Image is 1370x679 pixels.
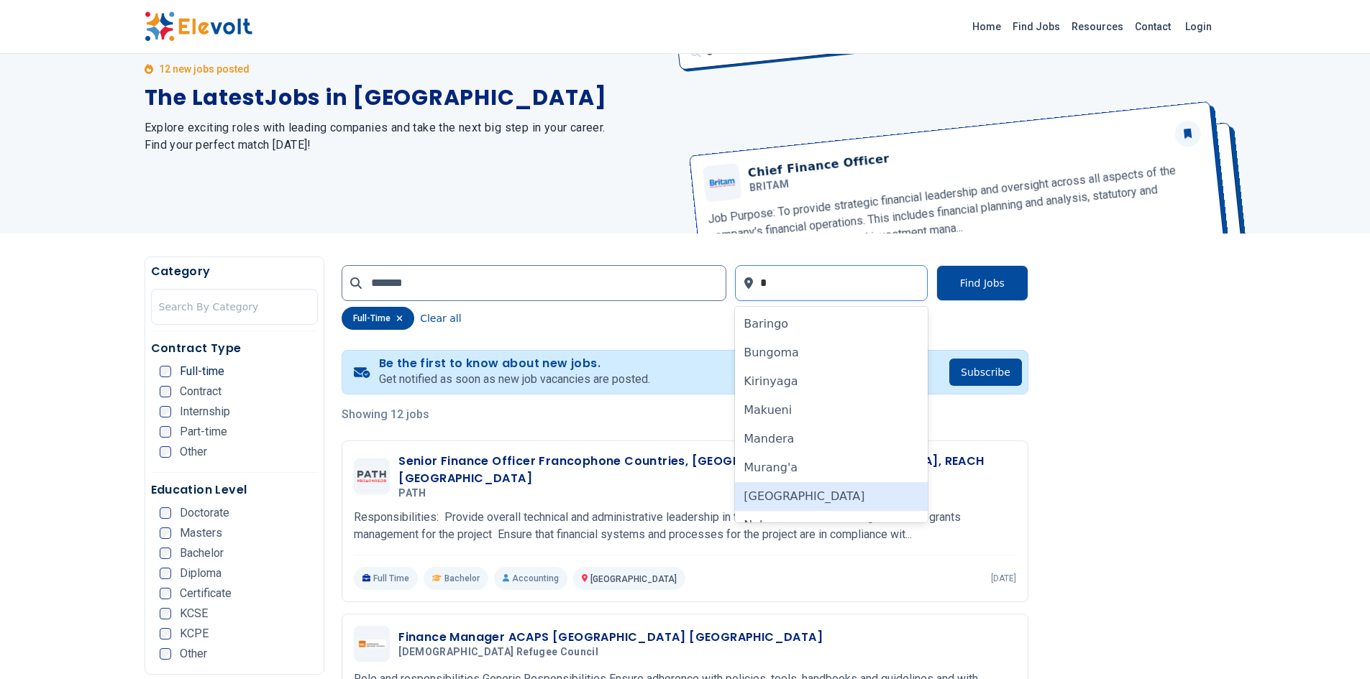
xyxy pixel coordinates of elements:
h3: Senior Finance Officer Francophone Countries, [GEOGRAPHIC_DATA], [MEDICAL_DATA], REACH [GEOGRAPHI... [398,453,1016,487]
div: full-time [342,307,414,330]
span: KCSE [180,608,208,619]
a: Contact [1129,15,1177,38]
p: Showing 12 jobs [342,406,1028,423]
span: Part-time [180,426,227,438]
input: Full-time [160,366,171,377]
button: Clear all [420,307,461,330]
span: [GEOGRAPHIC_DATA] [590,574,677,584]
div: Kirinyaga [735,367,928,396]
div: Bungoma [735,338,928,367]
input: Masters [160,527,171,539]
span: Full-time [180,366,224,377]
h3: Finance Manager ACAPS [GEOGRAPHIC_DATA] [GEOGRAPHIC_DATA] [398,629,823,646]
img: PATH [357,471,386,482]
div: Baringo [735,310,928,338]
img: Norwegian Refugee Council [357,639,386,649]
span: KCPE [180,628,209,639]
span: Doctorate [180,507,229,519]
iframe: Chat Widget [1298,610,1370,679]
input: Bachelor [160,548,171,559]
button: Find Jobs [936,265,1028,301]
div: Makueni [735,396,928,425]
span: Bachelor [180,548,224,559]
p: 12 new jobs posted [159,62,250,76]
span: Other [180,648,207,660]
div: Murang'a [735,453,928,482]
div: [GEOGRAPHIC_DATA] [735,482,928,511]
span: Internship [180,406,230,417]
p: Get notified as soon as new job vacancies are posted. [379,371,650,388]
p: Accounting [494,567,567,590]
input: KCPE [160,628,171,639]
span: Masters [180,527,222,539]
a: Home [967,15,1007,38]
input: Other [160,446,171,458]
span: Certificate [180,588,232,599]
input: Internship [160,406,171,417]
input: Contract [160,386,171,397]
input: Part-time [160,426,171,438]
span: Contract [180,386,222,397]
span: [DEMOGRAPHIC_DATA] Refugee Council [398,646,598,659]
a: Resources [1066,15,1129,38]
h5: Category [151,263,319,280]
span: Diploma [180,568,222,579]
p: Full Time [354,567,418,590]
p: Responsibilities: Provide overall technical and administrative leadership in the areas of financi... [354,509,1016,543]
h5: Education Level [151,481,319,499]
a: PATHSenior Finance Officer Francophone Countries, [GEOGRAPHIC_DATA], [MEDICAL_DATA], REACH [GEOGR... [354,453,1016,590]
input: Other [160,648,171,660]
input: Doctorate [160,507,171,519]
span: Bachelor [444,573,480,584]
input: Diploma [160,568,171,579]
a: Find Jobs [1007,15,1066,38]
a: Login [1177,12,1220,41]
p: [DATE] [991,573,1016,584]
h2: Explore exciting roles with leading companies and take the next big step in your career. Find you... [145,119,668,154]
span: Other [180,446,207,458]
button: Subscribe [949,359,1022,386]
h1: The Latest Jobs in [GEOGRAPHIC_DATA] [145,85,668,111]
h5: Contract Type [151,340,319,357]
img: Elevolt [145,11,252,42]
input: Certificate [160,588,171,599]
h4: Be the first to know about new jobs. [379,356,650,371]
span: PATH [398,487,426,500]
div: Mandera [735,425,928,453]
input: KCSE [160,608,171,619]
div: Nakuru [735,511,928,540]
